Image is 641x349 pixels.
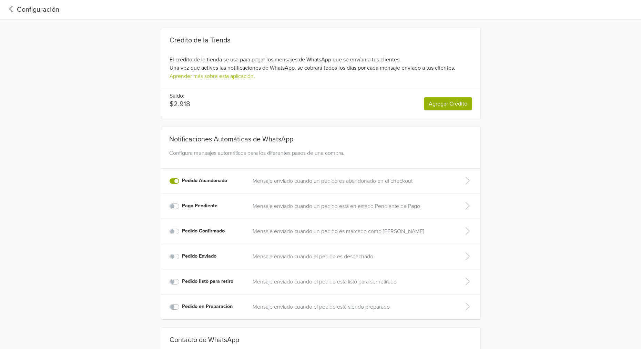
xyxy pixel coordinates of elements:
a: Configuración [6,4,59,15]
a: Aprender más sobre esta aplicación. [170,73,255,80]
label: Pedido Abandonado [182,177,227,185]
a: Mensaje enviado cuando un pedido es abandonado en el checkout [253,177,450,185]
a: Mensaje enviado cuando un pedido es marcado como [PERSON_NAME] [253,227,450,236]
label: Pedido Enviado [182,252,216,260]
div: El crédito de la tienda se usa para pagar los mensajes de WhatsApp que se envían a tus clientes. ... [161,36,480,80]
label: Pedido en Preparación [182,303,233,310]
div: Configura mensajes automáticos para los diferentes pasos de una compra. [166,149,475,166]
div: Crédito de la Tienda [170,36,472,44]
label: Pedido Confirmado [182,227,225,235]
label: Pedido listo para retiro [182,278,233,285]
div: Notificaciones Automáticas de WhatsApp [166,127,475,146]
div: Contacto de WhatsApp [170,336,472,347]
a: Mensaje enviado cuando un pedido está en estado Pendiente de Pago [253,202,450,210]
a: Mensaje enviado cuando el pedido es despachado [253,252,450,261]
a: Mensaje enviado cuando el pedido está listo para ser retirado [253,278,450,286]
p: Saldo: [170,92,190,100]
p: $2.918 [170,100,190,108]
a: Agregar Crédito [424,97,472,110]
label: Pago Pendiente [182,202,217,210]
a: Mensaje enviado cuando el pedido está siendo preparado [253,303,450,311]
